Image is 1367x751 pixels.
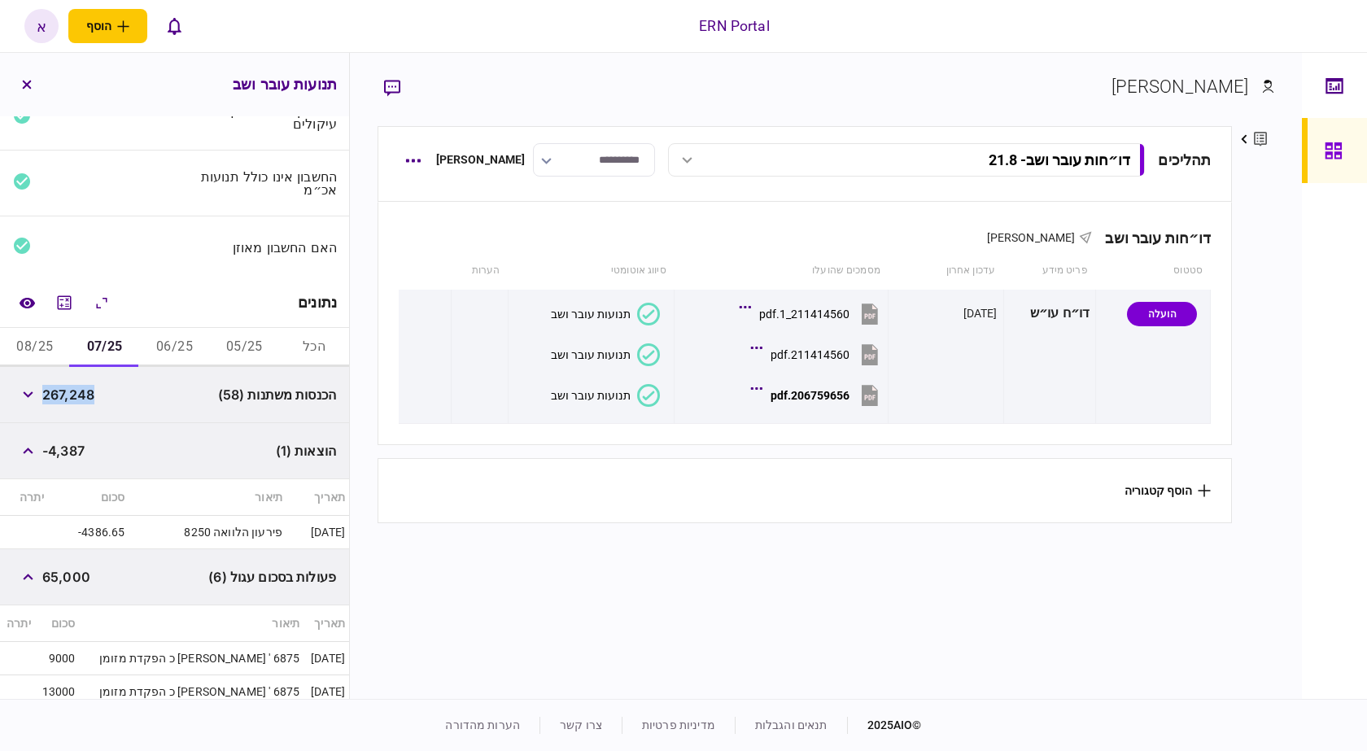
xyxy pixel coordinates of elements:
[1003,252,1096,290] th: פריט מידע
[304,675,349,709] td: [DATE]
[755,718,828,731] a: תנאים והגבלות
[48,516,129,549] td: -4386.65
[12,288,41,317] a: השוואה למסמך
[87,288,116,317] button: הרחב\כווץ הכל
[642,718,715,731] a: מדיניות פרטיות
[1158,149,1211,171] div: תהליכים
[668,143,1145,177] button: דו״חות עובר ושב- 21.8
[436,151,526,168] div: [PERSON_NAME]
[70,328,140,367] button: 07/25
[48,479,129,516] th: סכום
[68,9,147,43] button: פתח תפריט להוספת לקוח
[298,295,337,311] div: נתונים
[989,151,1130,168] div: דו״חות עובר ושב - 21.8
[42,385,94,404] span: 267,248
[675,252,889,290] th: מסמכים שהועלו
[509,252,675,290] th: סיווג אוטומטי
[963,305,998,321] div: [DATE]
[1092,229,1211,247] div: דו״חות עובר ושב
[35,675,80,709] td: 13000
[304,642,349,675] td: [DATE]
[286,479,349,516] th: תאריך
[181,241,338,254] div: האם החשבון מאוזן
[276,441,336,461] span: הוצאות (1)
[551,308,631,321] div: תנועות עובר ושב
[181,170,338,196] div: החשבון אינו כולל תנועות אכ״מ
[140,328,210,367] button: 06/25
[79,642,304,675] td: כ הפקדת מזומן [PERSON_NAME] ' 6875
[208,567,336,587] span: פעולות בסכום עגול (6)
[304,605,349,642] th: תאריך
[1127,302,1197,326] div: הועלה
[279,328,349,367] button: הכל
[24,9,59,43] button: א
[1112,73,1249,100] div: [PERSON_NAME]
[771,348,849,361] div: 211414560.pdf
[987,231,1076,244] span: [PERSON_NAME]
[743,295,882,332] button: 211414560_1.pdf
[445,718,520,731] a: הערות מהדורה
[1010,295,1090,332] div: דו״ח עו״ש
[286,516,349,549] td: [DATE]
[35,642,80,675] td: 9000
[754,336,882,373] button: 211414560.pdf
[157,9,191,43] button: פתח רשימת התראות
[35,605,80,642] th: סכום
[560,718,602,731] a: צרו קשר
[551,343,660,366] button: תנועות עובר ושב
[551,303,660,325] button: תנועות עובר ושב
[451,252,508,290] th: הערות
[233,77,337,92] h3: תנועות עובר ושב
[42,567,90,587] span: 65,000
[218,385,336,404] span: הכנסות משתנות (58)
[551,348,631,361] div: תנועות עובר ושב
[847,717,922,734] div: © 2025 AIO
[79,675,304,709] td: כ הפקדת מזומן [PERSON_NAME] ' 6875
[759,308,849,321] div: 211414560_1.pdf
[209,328,279,367] button: 05/25
[1125,484,1211,497] button: הוסף קטגוריה
[551,389,631,402] div: תנועות עובר ושב
[181,104,338,130] div: החשבון אינו כולל קנסות או עיקולים
[699,15,769,37] div: ERN Portal
[79,605,304,642] th: תיאור
[129,479,286,516] th: תיאור
[1096,252,1211,290] th: סטטוס
[754,377,882,413] button: 206759656.pdf
[129,516,286,549] td: פירעון הלוואה 8250
[889,252,1003,290] th: עדכון אחרון
[551,384,660,407] button: תנועות עובר ושב
[50,288,79,317] button: מחשבון
[771,389,849,402] div: 206759656.pdf
[42,441,85,461] span: -4,387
